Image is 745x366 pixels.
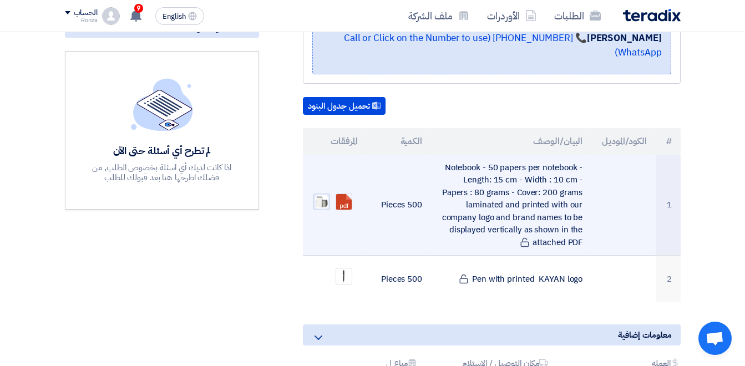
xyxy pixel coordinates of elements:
[618,329,672,341] span: معلومات إضافية
[367,128,431,155] th: الكمية
[81,144,243,157] div: لم تطرح أي أسئلة حتى الآن
[303,128,367,155] th: المرفقات
[134,4,143,13] span: 9
[431,256,591,303] td: Pen with printed KAYAN logo
[431,155,591,256] td: Notebook - 50 papers per notebook - Length: 15 cm - Width : 10 cm - Papers : 80 grams - Cover: 20...
[102,7,120,25] img: profile_test.png
[431,128,591,155] th: البيان/الوصف
[81,162,243,182] div: اذا كانت لديك أي اسئلة بخصوص الطلب, من فضلك اطرحها هنا بعد قبولك للطلب
[545,3,610,29] a: الطلبات
[478,3,545,29] a: الأوردرات
[623,9,681,22] img: Teradix logo
[399,3,478,29] a: ملف الشركة
[65,17,98,23] div: Ronza
[656,155,681,256] td: 1
[163,13,186,21] span: English
[367,256,431,303] td: 500 Pieces
[131,78,193,130] img: empty_state_list.svg
[656,256,681,303] td: 2
[367,155,431,256] td: 500 Pieces
[74,8,98,18] div: الحساب
[155,7,204,25] button: English
[344,31,662,59] a: 📞 [PHONE_NUMBER] (Call or Click on the Number to use WhatsApp)
[189,21,250,33] span: الأسئلة والأجوبة
[336,194,425,261] a: Our_company_logo_and_brand_names_to_be_displayed_vertically_1758204984320.pdf
[591,128,656,155] th: الكود/الموديل
[656,128,681,155] th: #
[314,194,330,210] img: Notebook_1758461098714.jpg
[587,31,662,45] strong: [PERSON_NAME]
[303,97,386,115] button: تحميل جدول البنود
[336,268,352,284] img: Pen_1758204972330.jpg
[698,322,732,355] div: Open chat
